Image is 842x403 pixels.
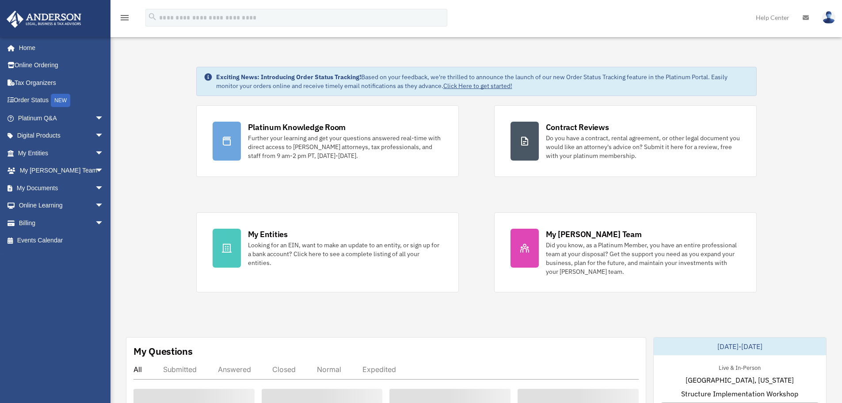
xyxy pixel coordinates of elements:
a: Order StatusNEW [6,92,117,110]
div: Did you know, as a Platinum Member, you have an entire professional team at your disposal? Get th... [546,241,740,276]
div: All [133,365,142,374]
div: Platinum Knowledge Room [248,122,346,133]
div: Expedited [362,365,396,374]
a: My Entitiesarrow_drop_down [6,144,117,162]
a: menu [119,15,130,23]
div: NEW [51,94,70,107]
i: search [148,12,157,22]
div: Submitted [163,365,197,374]
div: Normal [317,365,341,374]
img: Anderson Advisors Platinum Portal [4,11,84,28]
img: User Pic [822,11,835,24]
span: arrow_drop_down [95,127,113,145]
span: arrow_drop_down [95,214,113,232]
strong: Exciting News: Introducing Order Status Tracking! [216,73,361,81]
span: arrow_drop_down [95,144,113,162]
a: Contract Reviews Do you have a contract, rental agreement, or other legal document you would like... [494,105,757,177]
div: My [PERSON_NAME] Team [546,229,642,240]
a: My [PERSON_NAME] Team Did you know, as a Platinum Member, you have an entire professional team at... [494,212,757,292]
div: Looking for an EIN, want to make an update to an entity, or sign up for a bank account? Click her... [248,241,442,267]
div: Closed [272,365,296,374]
div: Contract Reviews [546,122,609,133]
div: Answered [218,365,251,374]
span: arrow_drop_down [95,109,113,127]
a: Platinum Q&Aarrow_drop_down [6,109,117,127]
a: Digital Productsarrow_drop_down [6,127,117,145]
div: Based on your feedback, we're thrilled to announce the launch of our new Order Status Tracking fe... [216,73,749,90]
div: Live & In-Person [712,362,768,372]
a: Tax Organizers [6,74,117,92]
a: Home [6,39,113,57]
div: [DATE]-[DATE] [654,338,826,355]
div: Do you have a contract, rental agreement, or other legal document you would like an attorney's ad... [546,134,740,160]
div: My Questions [133,345,193,358]
div: Further your learning and get your questions answered real-time with direct access to [PERSON_NAM... [248,134,442,160]
span: Structure Implementation Workshop [681,388,798,399]
a: Billingarrow_drop_down [6,214,117,232]
a: Online Ordering [6,57,117,74]
a: My Documentsarrow_drop_down [6,179,117,197]
span: arrow_drop_down [95,179,113,197]
a: Online Learningarrow_drop_down [6,197,117,215]
span: arrow_drop_down [95,162,113,180]
a: Platinum Knowledge Room Further your learning and get your questions answered real-time with dire... [196,105,459,177]
a: Events Calendar [6,232,117,249]
i: menu [119,12,130,23]
a: Click Here to get started! [443,82,512,90]
span: arrow_drop_down [95,197,113,215]
a: My [PERSON_NAME] Teamarrow_drop_down [6,162,117,180]
div: My Entities [248,229,288,240]
span: [GEOGRAPHIC_DATA], [US_STATE] [686,375,794,385]
a: My Entities Looking for an EIN, want to make an update to an entity, or sign up for a bank accoun... [196,212,459,292]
